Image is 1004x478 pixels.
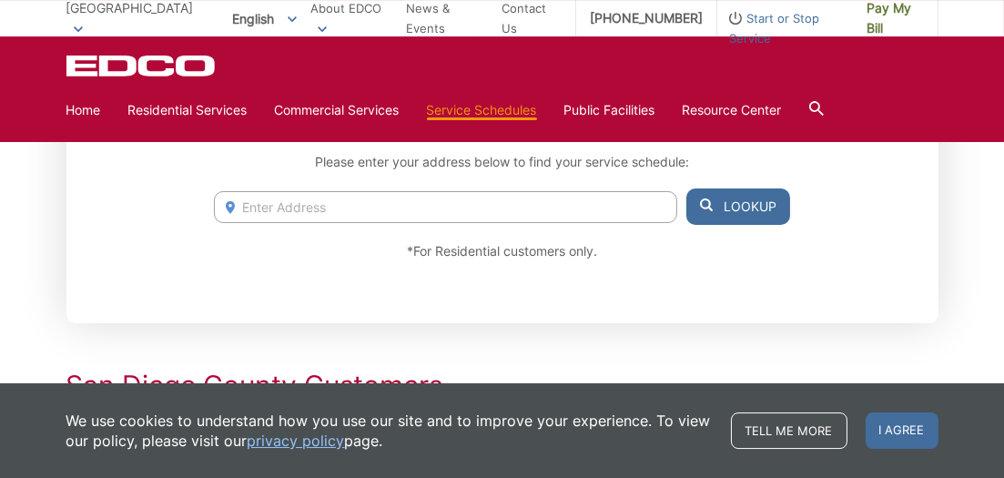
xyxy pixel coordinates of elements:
[275,100,400,120] a: Commercial Services
[66,411,713,451] p: We use cookies to understand how you use our site and to improve your experience. To view our pol...
[731,412,847,449] a: Tell me more
[218,4,310,34] span: English
[683,100,782,120] a: Resource Center
[564,100,655,120] a: Public Facilities
[248,431,345,451] a: privacy policy
[686,188,790,225] button: Lookup
[214,152,789,172] p: Please enter your address below to find your service schedule:
[66,100,101,120] a: Home
[214,191,676,223] input: Enter Address
[66,55,218,76] a: EDCD logo. Return to the homepage.
[66,369,938,402] h2: San Diego County Customers
[427,100,537,120] a: Service Schedules
[214,241,789,261] p: *For Residential customers only.
[866,412,938,449] span: I agree
[128,100,248,120] a: Residential Services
